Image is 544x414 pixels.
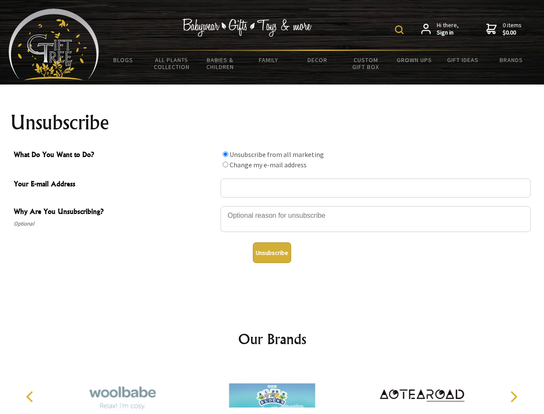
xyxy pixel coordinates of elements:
[196,51,245,76] a: Babies & Children
[22,387,40,406] button: Previous
[486,22,522,37] a: 0 items$0.00
[438,51,487,69] a: Gift Ideas
[221,206,531,232] textarea: Why Are You Unsubscribing?
[437,29,459,37] strong: Sign in
[245,51,293,69] a: Family
[223,151,228,157] input: What Do You Want to Do?
[253,242,291,263] button: Unsubscribe
[421,22,459,37] a: Hi there,Sign in
[390,51,438,69] a: Grown Ups
[9,9,99,80] img: Babyware - Gifts - Toys and more...
[293,51,342,69] a: Decor
[10,112,534,133] h1: Unsubscribe
[342,51,390,76] a: Custom Gift Box
[183,19,312,37] img: Babywear - Gifts - Toys & more
[14,206,216,219] span: Why Are You Unsubscribing?
[223,162,228,167] input: What Do You Want to Do?
[14,219,216,229] span: Optional
[14,179,216,191] span: Your E-mail Address
[99,51,148,69] a: BLOGS
[17,329,527,349] h2: Our Brands
[14,149,216,162] span: What Do You Want to Do?
[221,179,531,198] input: Your E-mail Address
[503,21,522,37] span: 0 items
[230,160,307,169] label: Change my e-mail address
[395,25,404,34] img: product search
[503,29,522,37] strong: $0.00
[148,51,196,76] a: All Plants Collection
[437,22,459,37] span: Hi there,
[504,387,523,406] button: Next
[487,51,536,69] a: Brands
[230,150,324,159] label: Unsubscribe from all marketing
